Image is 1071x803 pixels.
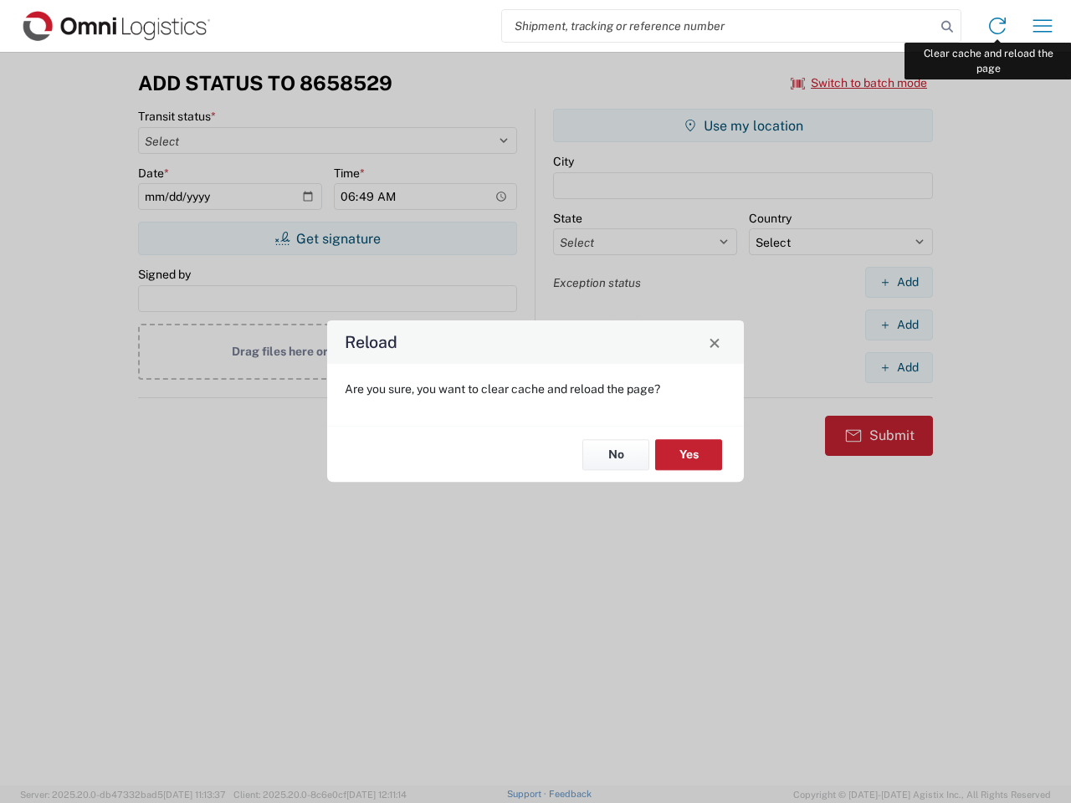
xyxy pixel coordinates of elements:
input: Shipment, tracking or reference number [502,10,935,42]
button: Yes [655,439,722,470]
button: Close [703,330,726,354]
p: Are you sure, you want to clear cache and reload the page? [345,381,726,396]
h4: Reload [345,330,397,355]
button: No [582,439,649,470]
